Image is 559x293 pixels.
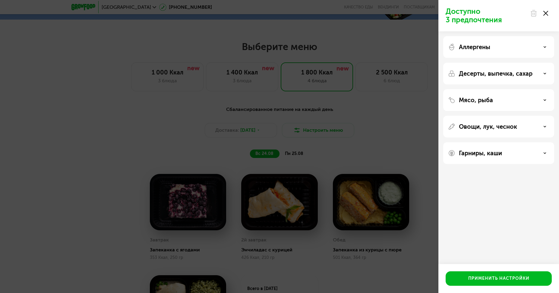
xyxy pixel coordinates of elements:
[459,123,517,130] p: Овощи, лук, чеснок
[446,271,552,286] button: Применить настройки
[459,43,490,51] p: Аллергены
[468,276,529,282] div: Применить настройки
[446,7,526,24] p: Доступно 3 предпочтения
[459,96,493,104] p: Мясо, рыба
[459,70,532,77] p: Десерты, выпечка, сахар
[459,150,502,157] p: Гарниры, каши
